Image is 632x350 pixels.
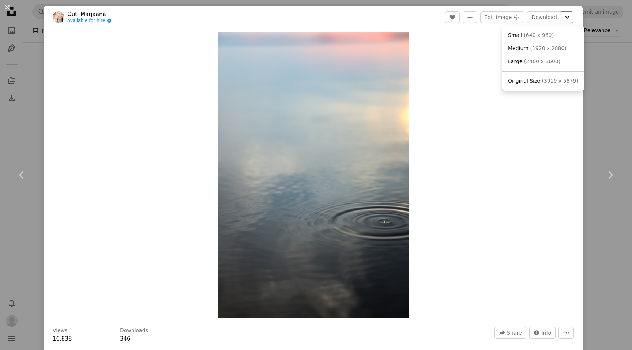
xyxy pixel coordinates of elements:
[542,78,578,84] span: ( 3919 x 5879 )
[530,45,566,51] span: ( 1920 x 2880 )
[561,11,573,23] button: Choose download size
[508,45,528,51] span: Medium
[524,32,554,38] span: ( 640 x 960 )
[524,58,560,64] span: ( 2400 x 3600 )
[502,26,584,91] div: Choose download size
[508,32,522,38] span: Small
[508,58,522,64] span: Large
[508,78,540,84] span: Original Size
